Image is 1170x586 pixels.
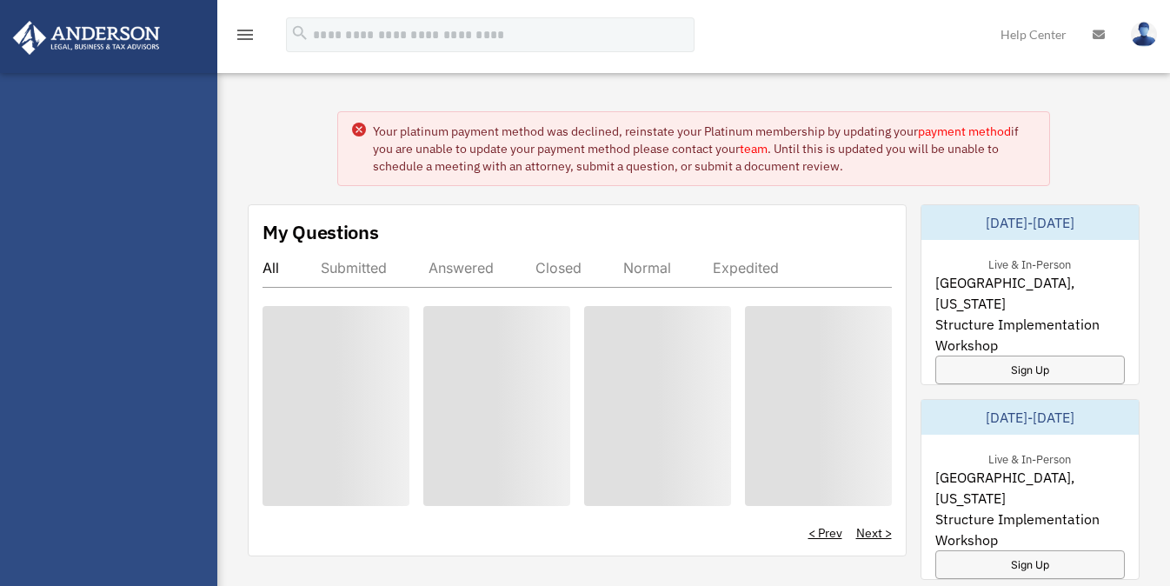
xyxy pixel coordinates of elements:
[235,24,256,45] i: menu
[373,123,1036,175] div: Your platinum payment method was declined, reinstate your Platinum membership by updating your if...
[429,259,494,276] div: Answered
[935,467,1126,509] span: [GEOGRAPHIC_DATA], [US_STATE]
[974,449,1085,467] div: Live & In-Person
[535,259,582,276] div: Closed
[808,524,842,542] a: < Prev
[935,356,1126,384] a: Sign Up
[713,259,779,276] div: Expedited
[263,259,279,276] div: All
[935,550,1126,579] a: Sign Up
[935,509,1126,550] span: Structure Implementation Workshop
[290,23,309,43] i: search
[918,123,1011,139] a: payment method
[321,259,387,276] div: Submitted
[623,259,671,276] div: Normal
[921,400,1140,435] div: [DATE]-[DATE]
[935,314,1126,356] span: Structure Implementation Workshop
[8,21,165,55] img: Anderson Advisors Platinum Portal
[856,524,892,542] a: Next >
[935,272,1126,314] span: [GEOGRAPHIC_DATA], [US_STATE]
[235,30,256,45] a: menu
[1131,22,1157,47] img: User Pic
[740,141,768,156] a: team
[921,205,1140,240] div: [DATE]-[DATE]
[263,219,379,245] div: My Questions
[974,254,1085,272] div: Live & In-Person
